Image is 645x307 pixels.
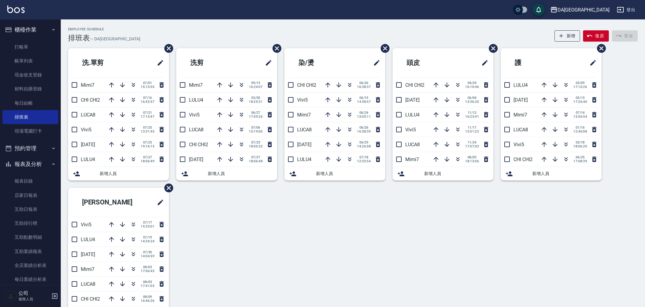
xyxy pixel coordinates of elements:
[5,290,17,302] img: Person
[249,130,262,133] span: 15:19:00
[249,81,262,85] span: 09/13
[465,144,479,148] span: 17:07:03
[465,130,479,133] span: 15:51:23
[189,142,208,147] span: CHI CHI2
[316,170,380,177] span: 新增人員
[81,97,100,103] span: CHI CHI2
[73,52,133,74] h2: 洗.單剪
[573,155,587,159] span: 06/25
[141,144,154,148] span: 19:16:15
[7,5,25,13] img: Logo
[2,68,58,82] a: 現金收支登錄
[573,81,587,85] span: 03/09
[249,159,262,163] span: 18:06:48
[249,111,262,115] span: 06/27
[2,216,58,230] a: 互助排行榜
[357,115,371,119] span: 13:05:11
[2,124,58,138] a: 現場電腦打卡
[573,126,587,130] span: 01/16
[141,280,154,284] span: 08/03
[513,97,528,103] span: [DATE]
[424,170,489,177] span: 新增人員
[2,40,58,54] a: 打帳單
[141,115,154,119] span: 17:15:47
[465,115,479,119] span: 16:23:41
[2,110,58,124] a: 排班表
[176,167,277,180] div: 新增人員
[573,144,587,148] span: 18:06:20
[573,140,587,144] span: 03/18
[532,170,597,177] span: 新增人員
[465,126,479,130] span: 11/17
[81,82,94,88] span: Mimi7
[357,96,371,100] span: 06/19
[249,85,262,89] span: 16:24:07
[289,52,346,74] h2: 染/燙
[189,82,203,88] span: Mimi7
[586,56,597,70] span: 修改班表的標題
[533,4,545,16] button: save
[141,126,154,130] span: 07/25
[2,258,58,272] a: 全店業績分析表
[81,127,91,133] span: Vivi5
[583,30,609,42] button: 復原
[405,112,420,118] span: LULU4
[465,155,479,159] span: 08/03
[249,155,262,159] span: 07/27
[141,221,154,224] span: 07/17
[2,156,58,172] button: 報表及分析
[297,97,308,103] span: Vivi5
[2,82,58,96] a: 材料自購登錄
[141,159,154,163] span: 18:06:49
[592,39,607,57] span: 刪除班表
[153,56,164,70] span: 修改班表的標題
[249,100,262,104] span: 18:25:31
[153,195,164,210] span: 修改班表的標題
[2,202,58,216] a: 互助日報表
[141,299,154,303] span: 16:46:26
[2,54,58,68] a: 帳單列表
[81,157,95,162] span: LULU4
[249,126,262,130] span: 07/06
[513,157,533,162] span: CHI CHI2
[478,56,489,70] span: 修改班表的標題
[2,272,58,286] a: 每日業績分析表
[465,159,479,163] span: 18:13:06
[81,251,95,257] span: [DATE]
[554,30,580,42] button: 新增
[2,230,58,244] a: 互助點數明細
[90,36,140,42] h6: — DA[GEOGRAPHIC_DATA]
[2,96,58,110] a: 每日結帳
[268,39,282,57] span: 刪除班表
[141,295,154,299] span: 08/09
[141,96,154,100] span: 07/16
[2,140,58,156] button: 預約管理
[141,265,154,269] span: 08/03
[141,85,154,89] span: 15:15:55
[573,96,587,100] span: 05/13
[573,115,587,119] span: 13:56:54
[73,191,147,213] h2: [PERSON_NAME]
[208,170,272,177] span: 新增人員
[141,254,154,258] span: 14:04:59
[369,56,380,70] span: 修改班表的標題
[465,85,479,89] span: 16:10:46
[405,142,420,147] span: LUCA8
[141,81,154,85] span: 07/01
[189,157,203,162] span: [DATE]
[357,85,371,89] span: 16:38:37
[2,188,58,202] a: 店家日報表
[393,167,493,180] div: 新增人員
[513,82,528,88] span: LULU4
[297,82,316,88] span: CHI CHI2
[513,112,527,118] span: Mimi7
[68,34,90,42] h3: 排班表
[397,52,453,74] h2: 頭皮
[357,126,371,130] span: 06/26
[141,235,154,239] span: 07/19
[249,115,262,119] span: 17:59:26
[189,112,200,118] span: Vivi5
[81,237,95,242] span: LULU4
[189,97,203,103] span: LULU4
[249,144,262,148] span: 18:05:32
